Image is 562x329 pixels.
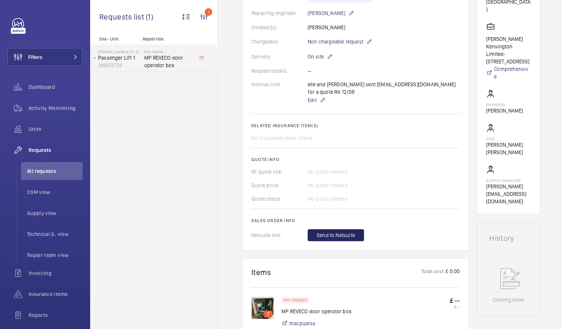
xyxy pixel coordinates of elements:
p: [PERSON_NAME][EMAIL_ADDRESS][DOMAIN_NAME] [486,183,531,205]
p: £ -- [450,297,460,305]
span: Units [29,125,83,133]
span: Reports [29,311,83,319]
span: MP REVECO door operator box [144,54,194,69]
span: Insurance items [29,290,83,298]
p: CSM [486,137,531,141]
button: Send to Netsuite [308,229,364,241]
p: [PERSON_NAME] [308,9,354,18]
span: Activity Monitoring [29,104,83,112]
span: Supply view [27,209,83,217]
p: Supply manager [486,178,531,183]
span: Send to Netsuite [317,231,355,239]
span: Technical S. view [27,230,83,238]
h2: Quote info [251,157,460,162]
p: 7 [266,311,271,317]
span: Requests list [99,12,146,21]
span: Non chargeable request [308,38,363,45]
p: [PERSON_NAME] [PERSON_NAME] [486,141,531,156]
button: Filters [8,48,83,66]
p: MP REVECO door operator box [281,308,352,315]
span: CSM view [27,188,83,196]
h1: History [489,234,528,242]
span: Filters [28,53,42,61]
h2: R25-09856 [144,50,194,54]
a: Comprehensive [486,65,531,80]
p: Site - Unit [90,36,140,42]
p: £ -- [450,305,460,309]
p: [PERSON_NAME] [486,107,523,114]
span: All requests [27,167,83,175]
p: Non catalogue [283,299,307,301]
h1: Items [251,267,271,277]
p: Engineer [486,102,523,107]
span: Repair team view [27,251,83,259]
span: Requests [29,146,83,154]
p: Repair title [143,36,192,42]
p: Total cost: [421,267,445,277]
h2: Sales order info [251,218,460,223]
span: Dashboard [29,83,83,91]
p: £ 0.00 [445,267,460,277]
a: macpuarsa [289,320,316,327]
p: Passenger Lift 1 [98,54,141,62]
p: [PERSON_NAME] Kensington Limited- [STREET_ADDRESS] [486,35,531,65]
img: 1753097916557-f58a0c05-73f7-467b-946d-f357fd200781 [251,297,274,319]
h2: Related insurance item(s) [251,123,460,128]
span: Edit [308,96,317,104]
span: Invoicing [29,269,83,277]
p: 28933728 [98,62,141,69]
p: Coming soon [493,296,524,303]
p: [PERSON_NAME] & Co- [STREET_ADDRESS] [98,50,141,54]
p: On site [308,52,333,61]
